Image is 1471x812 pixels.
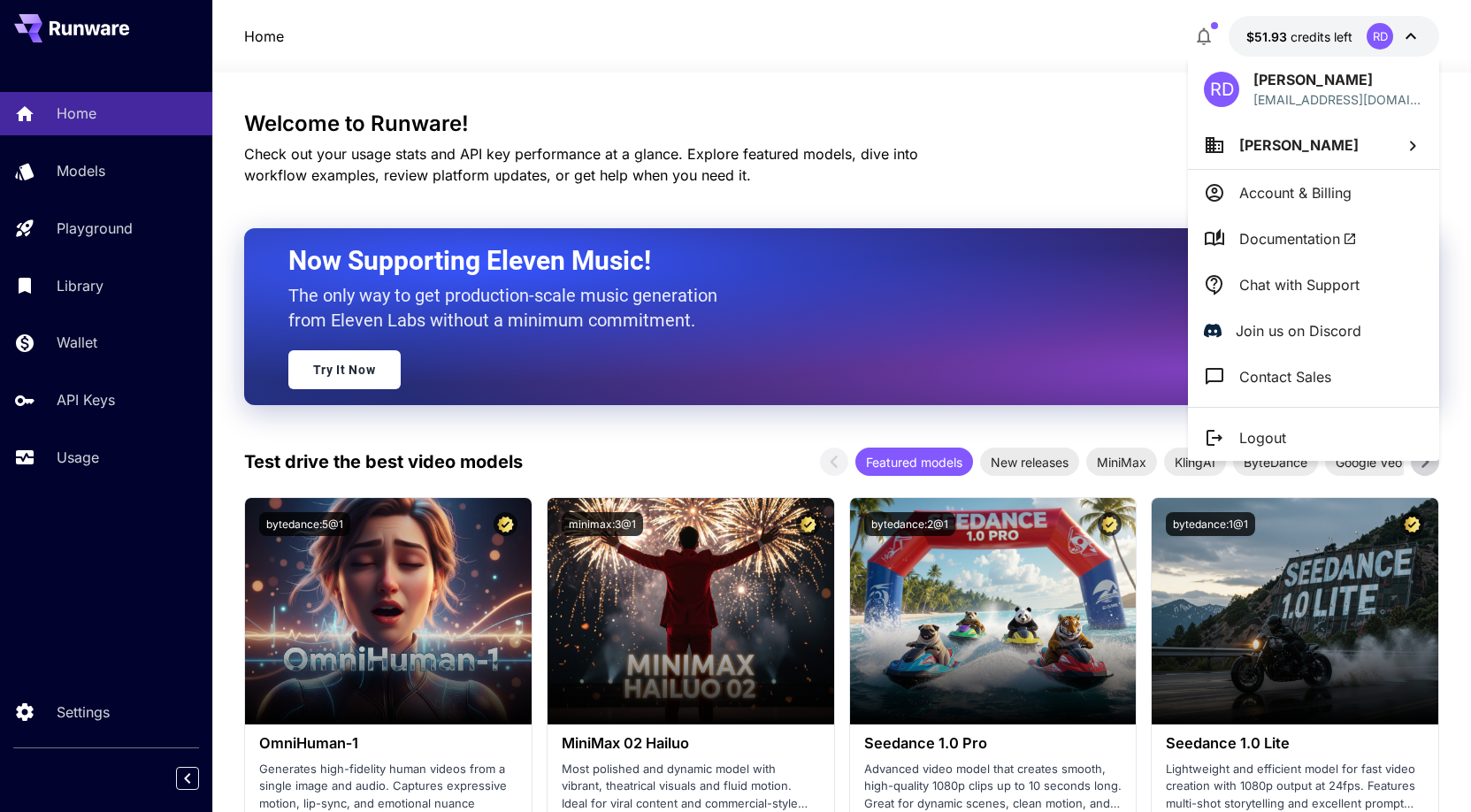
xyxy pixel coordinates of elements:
[1239,366,1331,387] p: Contact Sales
[1253,90,1423,109] p: [EMAIL_ADDRESS][DOMAIN_NAME]
[1239,136,1359,154] span: [PERSON_NAME]
[1239,228,1357,249] span: Documentation
[1204,72,1239,107] div: RD
[1239,274,1360,295] p: Chat with Support
[1239,427,1286,448] p: Logout
[1239,182,1352,203] p: Account & Billing
[1253,90,1423,109] div: romain@picnosia.com
[1253,69,1423,90] p: [PERSON_NAME]
[1236,320,1361,341] p: Join us on Discord
[1188,121,1439,169] button: [PERSON_NAME]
